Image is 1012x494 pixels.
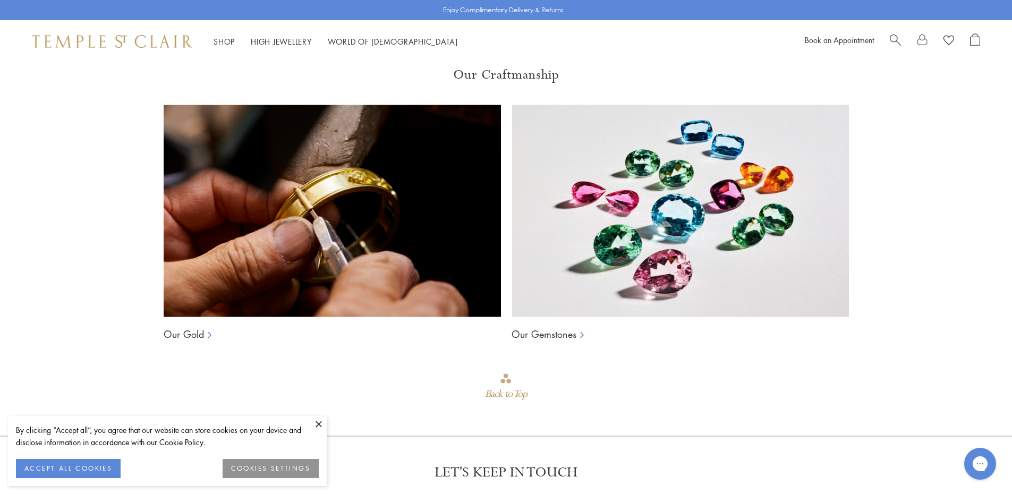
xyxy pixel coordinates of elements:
a: Search [890,33,901,49]
p: Enjoy Complimentary Delivery & Returns [443,5,564,15]
img: Ball Chains [164,105,501,317]
div: By clicking “Accept all”, you agree that our website can store cookies on your device and disclos... [16,424,319,448]
a: Open Shopping Bag [970,33,980,49]
nav: Main navigation [214,35,458,48]
h3: Our Craftmanship [164,66,849,83]
button: ACCEPT ALL COOKIES [16,459,121,478]
img: Ball Chains [512,105,849,317]
button: COOKIES SETTINGS [223,459,319,478]
a: High JewelleryHigh Jewellery [251,36,312,47]
iframe: Gorgias live chat messenger [959,444,1001,483]
a: World of [DEMOGRAPHIC_DATA]World of [DEMOGRAPHIC_DATA] [328,36,458,47]
a: View Wishlist [943,33,954,49]
div: Go to top [485,372,526,404]
a: ShopShop [214,36,235,47]
a: Our Gemstones [512,328,576,340]
a: Our Gold [164,328,204,340]
img: Temple St. Clair [32,35,192,48]
a: Book an Appointment [805,35,874,45]
p: LET'S KEEP IN TOUCH [435,463,577,482]
div: Back to Top [485,385,526,404]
